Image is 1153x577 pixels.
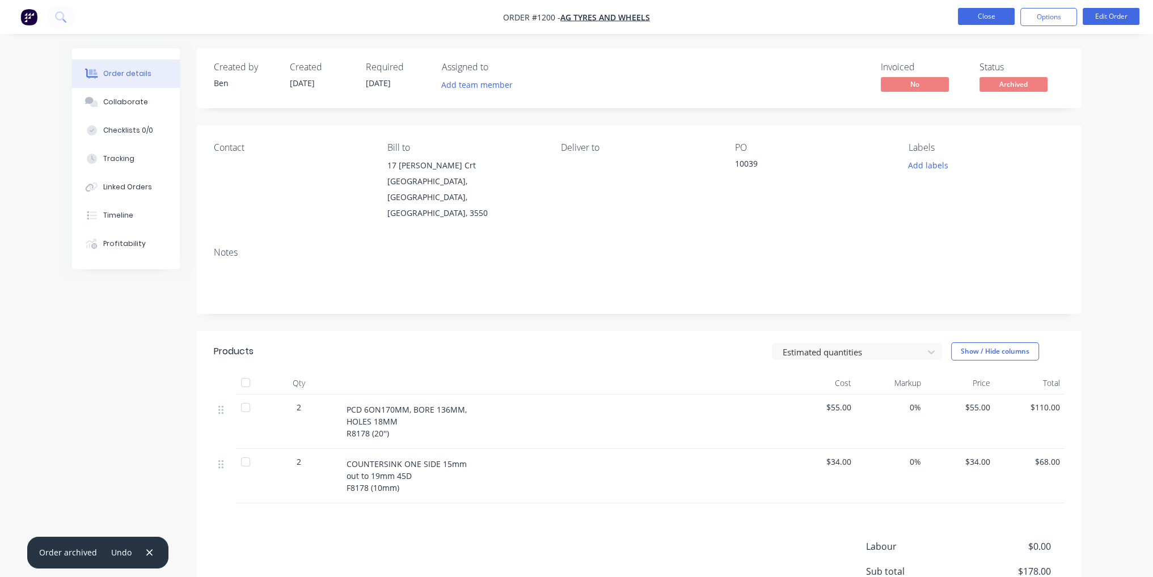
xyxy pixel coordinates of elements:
[103,210,133,220] div: Timeline
[366,78,391,88] span: [DATE]
[791,456,852,468] span: $34.00
[995,372,1065,394] div: Total
[999,456,1060,468] span: $68.00
[72,201,180,230] button: Timeline
[103,125,153,135] div: Checklists 0/0
[999,401,1060,413] span: $110.00
[560,12,650,23] a: AG Tyres and Wheels
[103,97,148,107] div: Collaborate
[103,69,151,79] div: Order details
[387,158,543,173] div: 17 [PERSON_NAME] Crt
[103,154,134,164] div: Tracking
[881,77,949,91] span: No
[20,9,37,26] img: Factory
[72,88,180,116] button: Collaborate
[214,77,276,89] div: Ben
[347,459,467,493] span: COUNTERSINK ONE SIDE 15mm out to 19mm 45D F8178 (10mm)
[442,77,519,92] button: Add team member
[442,62,555,73] div: Assigned to
[72,145,180,173] button: Tracking
[958,8,1015,25] button: Close
[290,62,352,73] div: Created
[791,401,852,413] span: $55.00
[265,372,333,394] div: Qty
[72,116,180,145] button: Checklists 0/0
[103,239,146,249] div: Profitability
[860,456,921,468] span: 0%
[909,142,1064,153] div: Labels
[297,401,301,413] span: 2
[860,401,921,413] span: 0%
[366,62,428,73] div: Required
[561,142,716,153] div: Deliver to
[951,342,1039,360] button: Show / Hide columns
[1020,8,1077,26] button: Options
[347,404,467,439] span: PCD 6ON170MM, BORE 136MM, HOLES 18MM R8178 (20'')
[214,247,1065,258] div: Notes
[105,545,138,560] button: Undo
[1083,8,1139,25] button: Edit Order
[881,62,966,73] div: Invoiced
[214,62,276,73] div: Created by
[926,372,995,394] div: Price
[930,401,991,413] span: $55.00
[290,78,315,88] span: [DATE]
[966,540,1050,553] span: $0.00
[735,158,877,173] div: 10039
[503,12,560,23] span: Order #1200 -
[866,540,967,553] span: Labour
[72,60,180,88] button: Order details
[387,142,543,153] div: Bill to
[387,173,543,221] div: [GEOGRAPHIC_DATA], [GEOGRAPHIC_DATA], [GEOGRAPHIC_DATA], 3550
[297,456,301,468] span: 2
[979,77,1048,91] span: Archived
[979,62,1065,73] div: Status
[902,158,955,173] button: Add labels
[72,173,180,201] button: Linked Orders
[735,142,890,153] div: PO
[103,182,152,192] div: Linked Orders
[930,456,991,468] span: $34.00
[435,77,518,92] button: Add team member
[387,158,543,221] div: 17 [PERSON_NAME] Crt[GEOGRAPHIC_DATA], [GEOGRAPHIC_DATA], [GEOGRAPHIC_DATA], 3550
[787,372,856,394] div: Cost
[214,345,254,358] div: Products
[72,230,180,258] button: Profitability
[39,546,97,558] div: Order archived
[214,142,369,153] div: Contact
[856,372,926,394] div: Markup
